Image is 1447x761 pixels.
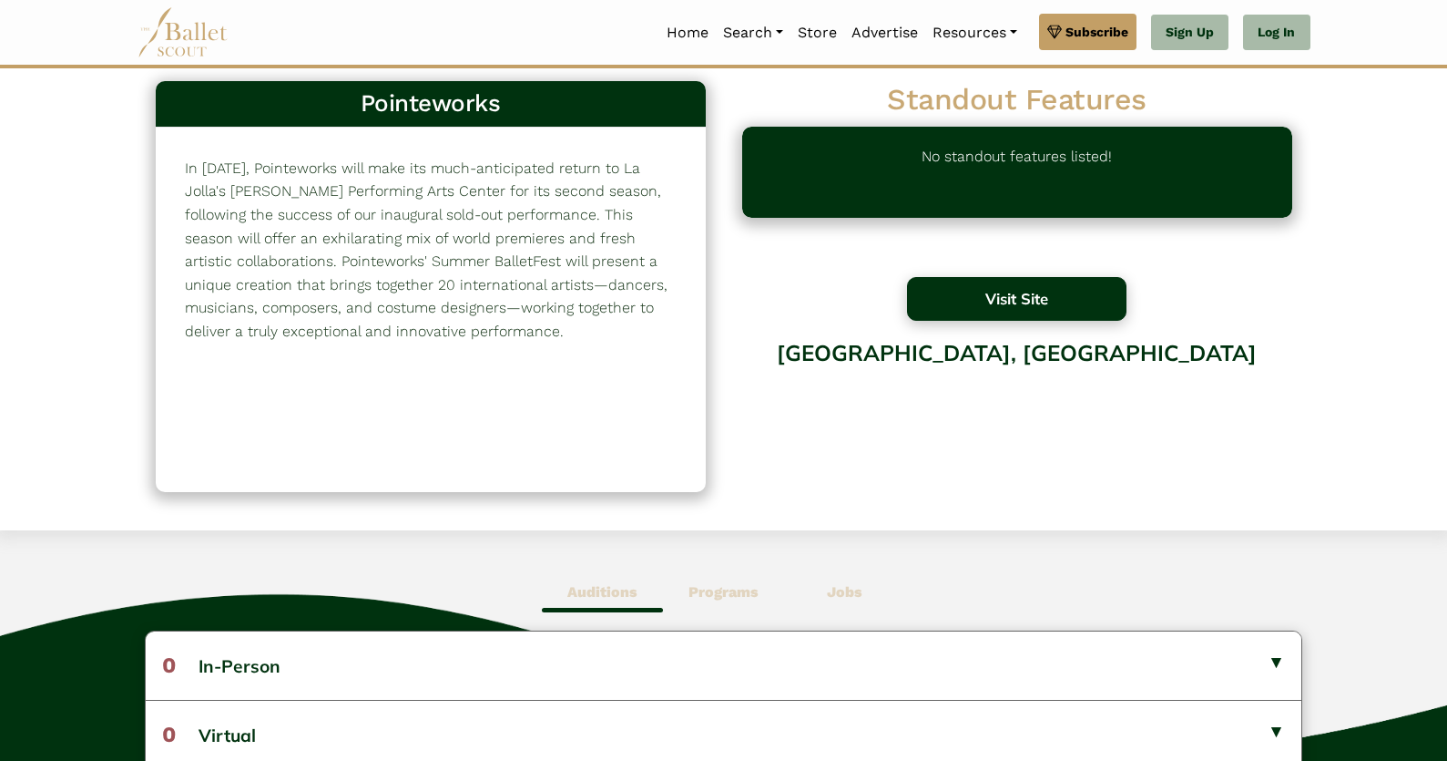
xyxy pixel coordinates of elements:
button: Visit Site [907,277,1127,321]
span: 0 [162,722,176,747]
span: 0 [162,653,176,678]
a: Log In [1243,15,1309,51]
p: In [DATE], Pointeworks will make its much-anticipated return to La Jolla's [PERSON_NAME] Performi... [185,157,677,344]
div: [GEOGRAPHIC_DATA], [GEOGRAPHIC_DATA] [742,326,1292,473]
a: Store [790,14,844,52]
a: Subscribe [1039,14,1136,50]
h3: Pointeworks [170,88,691,119]
span: Subscribe [1065,22,1128,42]
b: Programs [688,583,759,601]
b: Jobs [827,583,862,601]
a: Home [659,14,716,52]
a: Sign Up [1151,15,1228,51]
img: gem.svg [1047,22,1062,42]
button: 0In-Person [146,632,1301,699]
a: Search [716,14,790,52]
h2: Standout Features [742,81,1292,119]
b: Auditions [567,583,637,601]
p: No standout features listed! [922,145,1112,200]
a: Resources [925,14,1024,52]
a: Advertise [844,14,925,52]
